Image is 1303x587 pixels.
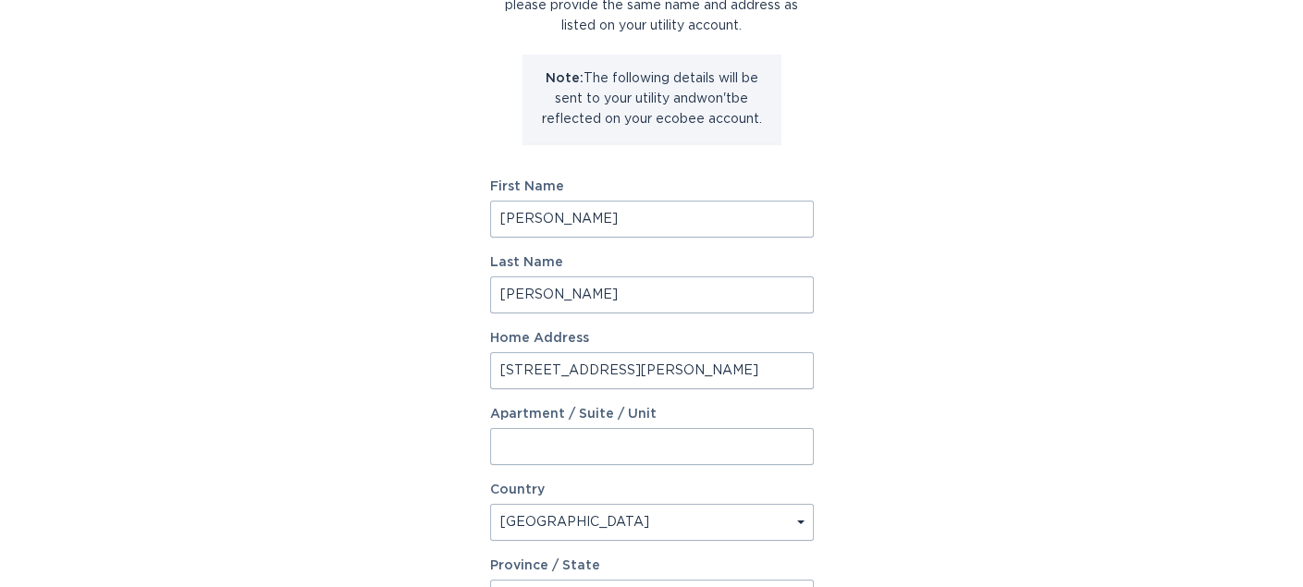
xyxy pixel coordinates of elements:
p: The following details will be sent to your utility and won't be reflected on your ecobee account. [536,68,768,129]
strong: Note: [546,72,584,85]
label: Apartment / Suite / Unit [490,408,814,421]
label: Province / State [490,559,600,572]
label: Home Address [490,332,814,345]
label: Country [490,483,545,496]
label: First Name [490,180,814,193]
label: Last Name [490,256,814,269]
